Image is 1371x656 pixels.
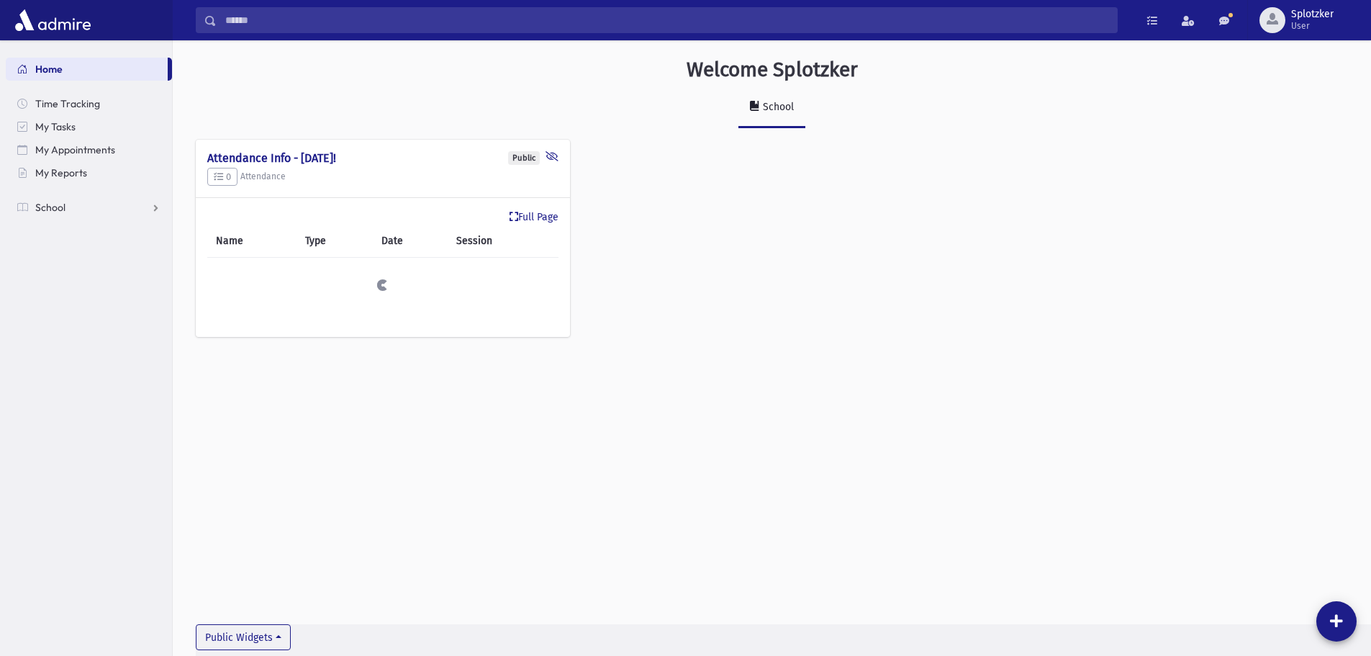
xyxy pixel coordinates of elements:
div: Public [508,151,540,165]
span: My Tasks [35,120,76,133]
h3: Welcome Splotzker [687,58,858,82]
th: Date [373,225,448,258]
input: Search [217,7,1117,33]
span: User [1291,20,1334,32]
button: 0 [207,168,237,187]
a: My Appointments [6,138,172,161]
span: Time Tracking [35,97,100,110]
span: School [35,201,65,214]
a: Home [6,58,168,81]
span: My Appointments [35,143,115,156]
th: Name [207,225,297,258]
a: School [738,88,805,128]
a: Full Page [510,210,558,225]
h5: Attendance [207,168,558,187]
button: Public Widgets [196,624,291,650]
span: Splotzker [1291,9,1334,20]
span: Home [35,63,63,76]
span: My Reports [35,166,87,179]
div: School [760,101,794,113]
h4: Attendance Info - [DATE]! [207,151,558,165]
span: 0 [214,171,231,182]
th: Type [297,225,373,258]
a: My Tasks [6,115,172,138]
a: My Reports [6,161,172,184]
a: Time Tracking [6,92,172,115]
th: Session [448,225,558,258]
a: School [6,196,172,219]
img: AdmirePro [12,6,94,35]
